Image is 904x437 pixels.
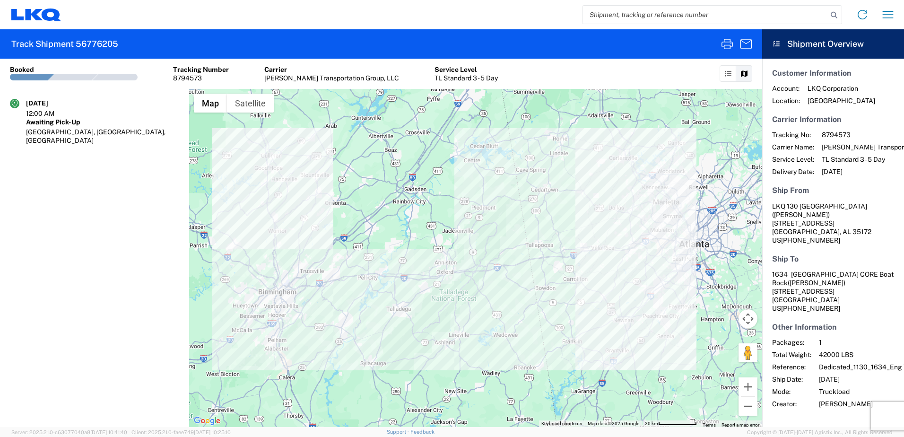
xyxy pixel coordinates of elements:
span: Creator: [772,400,811,408]
span: [PHONE_NUMBER] [781,236,840,244]
button: Map Scale: 20 km per 78 pixels [642,420,700,427]
span: LKQ Corporation [808,84,875,93]
span: Copyright © [DATE]-[DATE] Agistix Inc., All Rights Reserved [747,428,893,437]
span: [PHONE_NUMBER] [781,305,840,312]
span: Total Weight: [772,350,811,359]
button: Drag Pegman onto the map to open Street View [739,343,757,362]
button: Zoom in [739,377,757,396]
div: Tracking Number [173,65,229,74]
span: ([PERSON_NAME]) [772,211,830,218]
a: Terms [703,422,716,428]
img: Google [191,415,223,427]
span: Ship Date: [772,375,811,384]
span: Reference: [772,363,811,371]
button: Map camera controls [739,309,757,328]
h5: Ship From [772,186,894,195]
span: Tracking No: [772,131,814,139]
span: Client: 2025.21.0-faee749 [131,429,231,435]
span: Carrier Name: [772,143,814,151]
h5: Customer Information [772,69,894,78]
span: [DATE] 10:41:40 [90,429,127,435]
span: [DATE] 10:25:10 [194,429,231,435]
span: Server: 2025.21.0-c63077040a8 [11,429,127,435]
div: 8794573 [173,74,229,82]
button: Show street map [194,94,227,113]
div: [DATE] [26,99,73,107]
a: Feedback [410,429,435,435]
span: Delivery Date: [772,167,814,176]
h5: Ship To [772,254,894,263]
span: Location: [772,96,800,105]
span: LKQ 130 [GEOGRAPHIC_DATA] [772,202,867,210]
header: Shipment Overview [762,29,904,59]
div: Awaiting Pick-Up [26,118,179,126]
span: [GEOGRAPHIC_DATA] [808,96,875,105]
div: 12:00 AM [26,109,73,118]
a: Open this area in Google Maps (opens a new window) [191,415,223,427]
h5: Carrier Information [772,115,894,124]
address: [GEOGRAPHIC_DATA] US [772,270,894,313]
div: Carrier [264,65,399,74]
button: Zoom out [739,397,757,416]
span: 20 km [645,421,658,426]
button: Show satellite imagery [227,94,274,113]
span: Map data ©2025 Google [588,421,639,426]
span: Account: [772,84,800,93]
h2: Track Shipment 56776205 [11,38,118,50]
span: 1634 - [GEOGRAPHIC_DATA] CORE Boat Rock [STREET_ADDRESS] [772,271,894,295]
div: Booked [10,65,34,74]
span: Service Level: [772,155,814,164]
address: [GEOGRAPHIC_DATA], AL 35172 US [772,202,894,245]
div: [GEOGRAPHIC_DATA], [GEOGRAPHIC_DATA], [GEOGRAPHIC_DATA] [26,128,179,145]
h5: Other Information [772,323,894,332]
input: Shipment, tracking or reference number [582,6,827,24]
div: TL Standard 3 - 5 Day [435,74,498,82]
div: [PERSON_NAME] Transportation Group, LLC [264,74,399,82]
div: Service Level [435,65,498,74]
a: Report a map error [721,422,759,428]
a: Support [387,429,410,435]
span: ([PERSON_NAME]) [788,279,845,287]
button: Keyboard shortcuts [541,420,582,427]
span: Packages: [772,338,811,347]
span: Mode: [772,387,811,396]
span: [STREET_ADDRESS] [772,219,834,227]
